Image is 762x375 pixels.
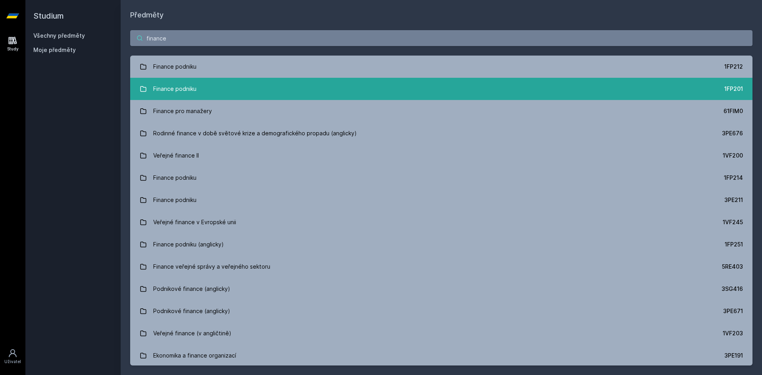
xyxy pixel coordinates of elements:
[130,30,752,46] input: Název nebo ident předmětu…
[130,233,752,256] a: Finance podniku (anglicky) 1FP251
[153,148,199,163] div: Veřejné finance II
[153,281,230,297] div: Podnikové finance (anglicky)
[724,107,743,115] div: 61FIM0
[153,325,231,341] div: Veřejné finance (v angličtině)
[723,218,743,226] div: 1VF245
[153,170,196,186] div: Finance podniku
[724,174,743,182] div: 1FP214
[722,129,743,137] div: 3PE676
[130,344,752,367] a: Ekonomika a finance organizací 3PE191
[723,152,743,160] div: 1VF200
[130,78,752,100] a: Finance podniku 1FP201
[153,59,196,75] div: Finance podniku
[130,211,752,233] a: Veřejné finance v Evropské unii 1VF245
[130,167,752,189] a: Finance podniku 1FP214
[4,359,21,365] div: Uživatel
[153,237,224,252] div: Finance podniku (anglicky)
[724,85,743,93] div: 1FP201
[153,348,236,363] div: Ekonomika a finance organizací
[723,329,743,337] div: 1VF203
[724,196,743,204] div: 3PE211
[130,278,752,300] a: Podnikové finance (anglicky) 3SG416
[153,259,270,275] div: Finance veřejné správy a veřejného sektoru
[130,56,752,78] a: Finance podniku 1FP212
[130,189,752,211] a: Finance podniku 3PE211
[153,125,357,141] div: Rodinné finance v době světové krize a demografického propadu (anglicky)
[153,303,230,319] div: Podnikové finance (anglicky)
[33,46,76,54] span: Moje předměty
[722,285,743,293] div: 3SG416
[153,103,212,119] div: Finance pro manažery
[2,344,24,369] a: Uživatel
[153,192,196,208] div: Finance podniku
[723,307,743,315] div: 3PE671
[33,32,85,39] a: Všechny předměty
[130,256,752,278] a: Finance veřejné správy a veřejného sektoru 5RE403
[7,46,19,52] div: Study
[130,144,752,167] a: Veřejné finance II 1VF200
[130,300,752,322] a: Podnikové finance (anglicky) 3PE671
[153,214,236,230] div: Veřejné finance v Evropské unii
[130,100,752,122] a: Finance pro manažery 61FIM0
[130,10,752,21] h1: Předměty
[722,263,743,271] div: 5RE403
[130,322,752,344] a: Veřejné finance (v angličtině) 1VF203
[2,32,24,56] a: Study
[724,352,743,360] div: 3PE191
[725,240,743,248] div: 1FP251
[130,122,752,144] a: Rodinné finance v době světové krize a demografického propadu (anglicky) 3PE676
[153,81,196,97] div: Finance podniku
[724,63,743,71] div: 1FP212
